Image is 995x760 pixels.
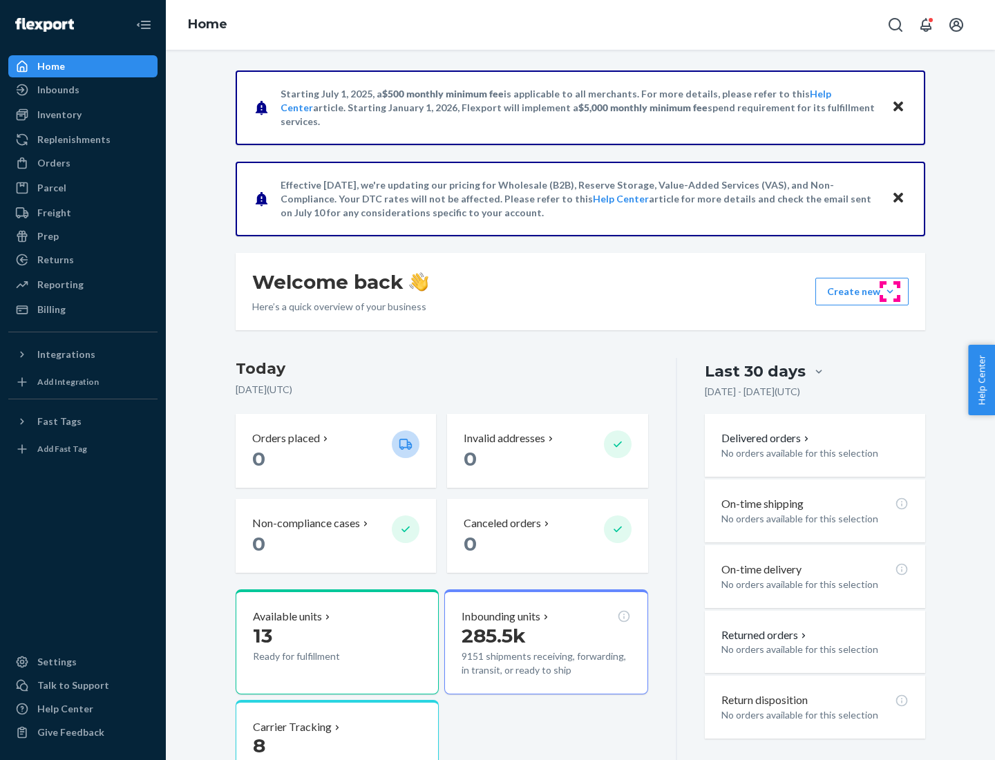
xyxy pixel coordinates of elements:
[37,253,74,267] div: Returns
[37,83,79,97] div: Inbounds
[462,649,630,677] p: 9151 shipments receiving, forwarding, in transit, or ready to ship
[37,702,93,716] div: Help Center
[721,562,802,578] p: On-time delivery
[252,269,428,294] h1: Welcome back
[912,11,940,39] button: Open notifications
[8,721,158,743] button: Give Feedback
[252,300,428,314] p: Here’s a quick overview of your business
[721,692,808,708] p: Return disposition
[236,589,439,694] button: Available units13Ready for fulfillment
[130,11,158,39] button: Close Navigation
[37,303,66,316] div: Billing
[721,627,809,643] button: Returned orders
[721,578,909,591] p: No orders available for this selection
[177,5,238,45] ol: breadcrumbs
[37,443,87,455] div: Add Fast Tag
[37,59,65,73] div: Home
[253,609,322,625] p: Available units
[37,156,70,170] div: Orders
[382,88,504,99] span: $500 monthly minimum fee
[721,430,812,446] button: Delivered orders
[462,609,540,625] p: Inbounding units
[8,674,158,696] a: Talk to Support
[8,438,158,460] a: Add Fast Tag
[444,589,647,694] button: Inbounding units285.5k9151 shipments receiving, forwarding, in transit, or ready to ship
[889,97,907,117] button: Close
[8,129,158,151] a: Replenishments
[8,202,158,224] a: Freight
[281,87,878,129] p: Starting July 1, 2025, a is applicable to all merchants. For more details, please refer to this a...
[252,430,320,446] p: Orders placed
[37,229,59,243] div: Prep
[281,178,878,220] p: Effective [DATE], we're updating our pricing for Wholesale (B2B), Reserve Storage, Value-Added Se...
[8,79,158,101] a: Inbounds
[8,343,158,365] button: Integrations
[889,189,907,209] button: Close
[37,415,82,428] div: Fast Tags
[37,725,104,739] div: Give Feedback
[721,643,909,656] p: No orders available for this selection
[236,499,436,573] button: Non-compliance cases 0
[188,17,227,32] a: Home
[705,385,800,399] p: [DATE] - [DATE] ( UTC )
[721,496,804,512] p: On-time shipping
[253,649,381,663] p: Ready for fulfillment
[815,278,909,305] button: Create new
[8,225,158,247] a: Prep
[464,430,545,446] p: Invalid addresses
[8,104,158,126] a: Inventory
[236,383,648,397] p: [DATE] ( UTC )
[705,361,806,382] div: Last 30 days
[252,447,265,471] span: 0
[721,708,909,722] p: No orders available for this selection
[8,698,158,720] a: Help Center
[37,133,111,146] div: Replenishments
[968,345,995,415] button: Help Center
[462,624,526,647] span: 285.5k
[252,515,360,531] p: Non-compliance cases
[8,249,158,271] a: Returns
[882,11,909,39] button: Open Search Box
[8,371,158,393] a: Add Integration
[447,414,647,488] button: Invalid addresses 0
[8,177,158,199] a: Parcel
[37,655,77,669] div: Settings
[253,624,272,647] span: 13
[8,298,158,321] a: Billing
[721,446,909,460] p: No orders available for this selection
[8,410,158,433] button: Fast Tags
[942,11,970,39] button: Open account menu
[721,512,909,526] p: No orders available for this selection
[236,414,436,488] button: Orders placed 0
[447,499,647,573] button: Canceled orders 0
[37,348,95,361] div: Integrations
[409,272,428,292] img: hand-wave emoji
[37,376,99,388] div: Add Integration
[37,108,82,122] div: Inventory
[464,515,541,531] p: Canceled orders
[578,102,708,113] span: $5,000 monthly minimum fee
[593,193,649,205] a: Help Center
[37,206,71,220] div: Freight
[8,651,158,673] a: Settings
[15,18,74,32] img: Flexport logo
[464,447,477,471] span: 0
[8,152,158,174] a: Orders
[37,278,84,292] div: Reporting
[37,181,66,195] div: Parcel
[236,358,648,380] h3: Today
[252,532,265,555] span: 0
[8,274,158,296] a: Reporting
[253,719,332,735] p: Carrier Tracking
[464,532,477,555] span: 0
[253,734,265,757] span: 8
[37,678,109,692] div: Talk to Support
[8,55,158,77] a: Home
